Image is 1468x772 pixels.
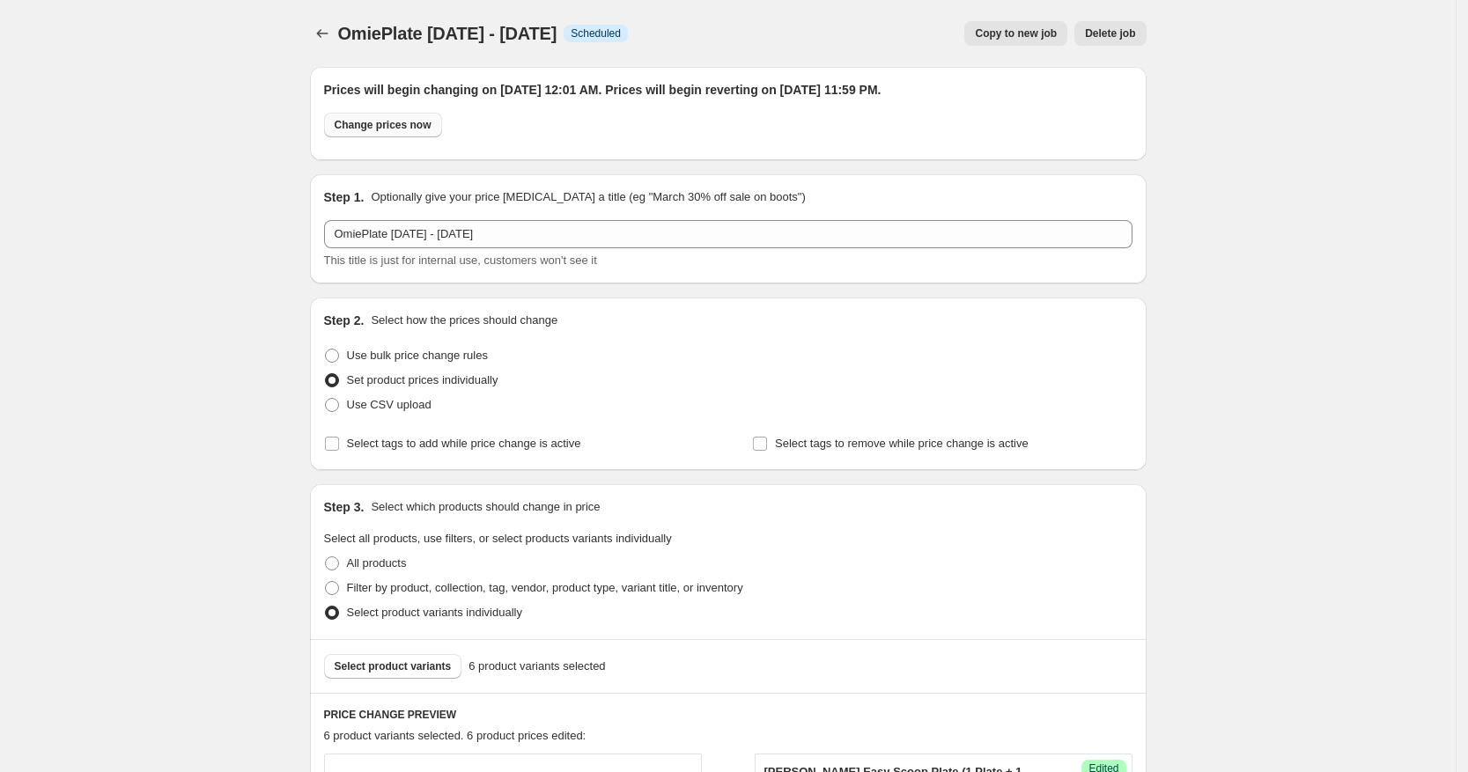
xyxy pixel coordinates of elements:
[1085,26,1135,40] span: Delete job
[347,398,432,411] span: Use CSV upload
[975,26,1057,40] span: Copy to new job
[347,606,522,619] span: Select product variants individually
[468,658,605,675] span: 6 product variants selected
[324,532,672,545] span: Select all products, use filters, or select products variants individually
[347,581,743,594] span: Filter by product, collection, tag, vendor, product type, variant title, or inventory
[324,254,597,267] span: This title is just for internal use, customers won't see it
[347,373,498,386] span: Set product prices individually
[324,312,365,329] h2: Step 2.
[371,498,600,516] p: Select which products should change in price
[335,118,432,132] span: Change prices now
[571,26,621,40] span: Scheduled
[324,113,442,137] button: Change prices now
[964,21,1067,46] button: Copy to new job
[335,659,452,673] span: Select product variants
[347,437,581,450] span: Select tags to add while price change is active
[310,21,335,46] button: Price change jobs
[347,349,488,362] span: Use bulk price change rules
[324,220,1132,248] input: 30% off holiday sale
[371,312,557,329] p: Select how the prices should change
[324,498,365,516] h2: Step 3.
[324,654,462,679] button: Select product variants
[371,188,805,206] p: Optionally give your price [MEDICAL_DATA] a title (eg "March 30% off sale on boots")
[1074,21,1146,46] button: Delete job
[324,81,1132,99] h2: Prices will begin changing on [DATE] 12:01 AM. Prices will begin reverting on [DATE] 11:59 PM.
[324,188,365,206] h2: Step 1.
[324,708,1132,722] h6: PRICE CHANGE PREVIEW
[775,437,1029,450] span: Select tags to remove while price change is active
[347,556,407,570] span: All products
[338,24,557,43] span: OmiePlate [DATE] - [DATE]
[324,729,586,742] span: 6 product variants selected. 6 product prices edited:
